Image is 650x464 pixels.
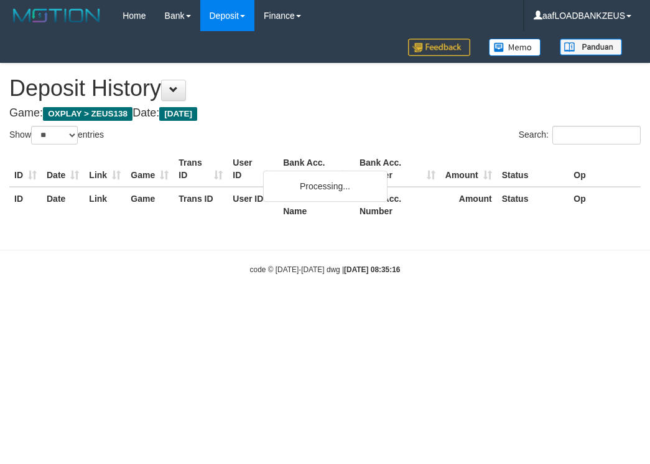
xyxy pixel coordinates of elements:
[84,187,126,222] th: Link
[560,39,622,55] img: panduan.png
[263,171,388,202] div: Processing...
[440,151,497,187] th: Amount
[497,187,569,222] th: Status
[9,187,42,222] th: ID
[126,187,174,222] th: Game
[355,187,440,222] th: Bank Acc. Number
[42,151,84,187] th: Date
[9,76,641,101] h1: Deposit History
[569,151,641,187] th: Op
[278,187,355,222] th: Bank Acc. Name
[497,151,569,187] th: Status
[31,126,78,144] select: Showentries
[84,151,126,187] th: Link
[228,187,278,222] th: User ID
[159,107,197,121] span: [DATE]
[9,6,104,25] img: MOTION_logo.png
[9,151,42,187] th: ID
[42,187,84,222] th: Date
[344,265,400,274] strong: [DATE] 08:35:16
[126,151,174,187] th: Game
[440,187,497,222] th: Amount
[408,39,470,56] img: Feedback.jpg
[174,187,228,222] th: Trans ID
[489,39,541,56] img: Button%20Memo.svg
[569,187,641,222] th: Op
[355,151,440,187] th: Bank Acc. Number
[519,126,641,144] label: Search:
[552,126,641,144] input: Search:
[250,265,401,274] small: code © [DATE]-[DATE] dwg |
[278,151,355,187] th: Bank Acc. Name
[9,126,104,144] label: Show entries
[228,151,278,187] th: User ID
[174,151,228,187] th: Trans ID
[9,107,641,120] h4: Game: Date:
[43,107,132,121] span: OXPLAY > ZEUS138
